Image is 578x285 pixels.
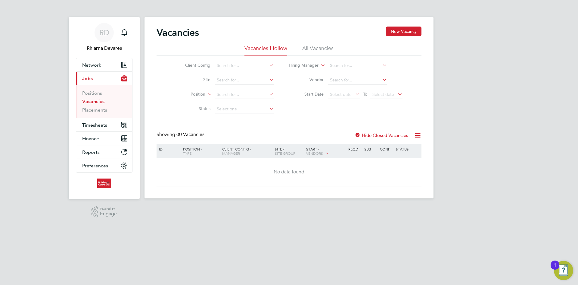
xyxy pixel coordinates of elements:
[275,151,295,156] span: Site Group
[157,169,421,175] div: No data found
[100,211,117,217] span: Engage
[222,151,240,156] span: Manager
[361,90,369,98] span: To
[82,62,101,68] span: Network
[92,206,117,218] a: Powered byEngage
[176,77,210,82] label: Site
[76,145,132,159] button: Reports
[273,144,305,158] div: Site /
[176,62,210,68] label: Client Config
[69,17,140,199] nav: Main navigation
[302,45,334,55] li: All Vacancies
[157,144,179,154] div: ID
[372,92,394,97] span: Select date
[100,206,117,211] span: Powered by
[82,76,93,81] span: Jobs
[82,90,102,96] a: Positions
[221,144,273,158] div: Client Config /
[394,144,421,154] div: Status
[183,151,191,156] span: Type
[176,106,210,111] label: Status
[244,45,287,55] li: Vacancies I follow
[305,144,347,159] div: Start /
[99,29,109,36] span: RD
[355,132,408,138] label: Hide Closed Vacancies
[76,45,132,52] span: Rhiarna Devares
[82,163,108,169] span: Preferences
[82,136,99,141] span: Finance
[554,261,573,280] button: Open Resource Center, 1 new notification
[306,151,323,156] span: Vendors
[157,131,206,138] div: Showing
[82,99,104,104] a: Vacancies
[76,72,132,85] button: Jobs
[328,62,387,70] input: Search for...
[82,107,107,113] a: Placements
[328,76,387,84] input: Search for...
[76,85,132,118] div: Jobs
[215,90,274,99] input: Search for...
[215,62,274,70] input: Search for...
[82,122,107,128] span: Timesheets
[386,27,421,36] button: New Vacancy
[82,149,100,155] span: Reports
[97,179,111,188] img: buildingcareersuk-logo-retina.png
[347,144,362,154] div: Reqd
[76,58,132,71] button: Network
[554,265,556,273] div: 1
[171,91,205,97] label: Position
[176,131,204,138] span: 00 Vacancies
[157,27,199,39] h2: Vacancies
[330,92,352,97] span: Select date
[378,144,394,154] div: Conf
[76,23,132,52] a: RDRhiarna Devares
[76,179,132,188] a: Go to home page
[76,159,132,172] button: Preferences
[289,77,324,82] label: Vendor
[289,91,324,97] label: Start Date
[76,132,132,145] button: Finance
[179,144,221,158] div: Position /
[215,76,274,84] input: Search for...
[363,144,378,154] div: Sub
[76,118,132,131] button: Timesheets
[215,105,274,113] input: Select one
[284,62,319,68] label: Hiring Manager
